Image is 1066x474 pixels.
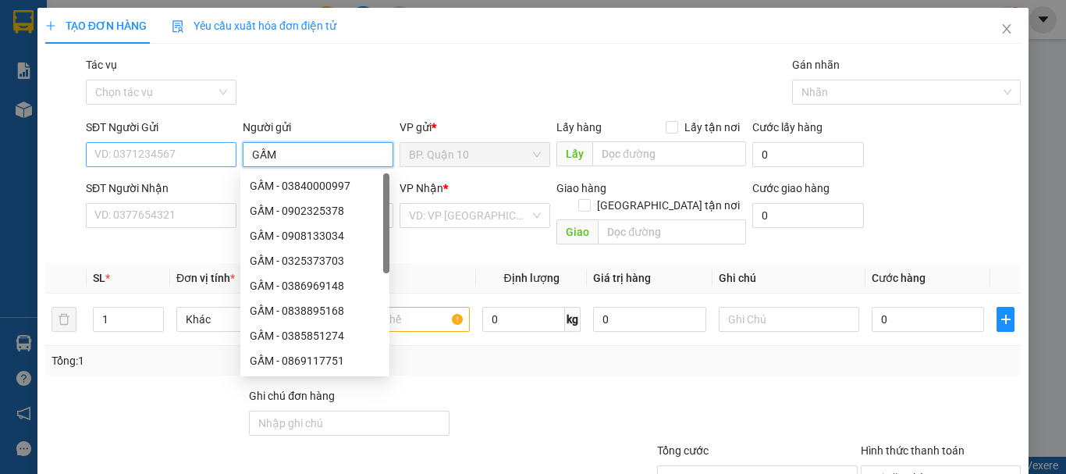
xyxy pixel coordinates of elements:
span: Decrease Value [146,319,163,331]
input: Dọc đường [598,219,746,244]
label: Gán nhãn [792,59,840,71]
span: Định lượng [503,272,559,284]
label: Hình thức thanh toán [861,444,965,457]
input: VD: Bàn, Ghế [329,307,470,332]
span: Đơn vị tính [176,272,235,284]
img: icon [172,20,184,33]
span: TẠO ĐƠN HÀNG [45,20,147,32]
span: down [151,321,160,330]
div: GẤM - 0386969148 [240,273,389,298]
div: VP gửi [400,119,550,136]
input: 0 [593,307,705,332]
span: Giá trị hàng [593,272,651,284]
label: Cước giao hàng [752,182,830,194]
button: Close [985,8,1029,52]
input: Ghi chú đơn hàng [249,411,449,436]
span: Cước hàng [872,272,926,284]
span: Yêu cầu xuất hóa đơn điện tử [172,20,336,32]
span: Tổng cước [657,444,709,457]
button: plus [997,307,1014,332]
div: GẤM - 0869117751 [250,352,380,369]
div: SĐT Người Gửi [86,119,236,136]
span: Lấy [556,141,592,166]
label: Tác vụ [86,59,117,71]
div: GẤM - 0838895168 [250,302,380,319]
span: kg [565,307,581,332]
div: GẤM - 03840000997 [250,177,380,194]
span: Lấy tận nơi [678,119,746,136]
span: SL [93,272,105,284]
span: Giao [556,219,598,244]
input: Ghi Chú [719,307,859,332]
span: Lấy hàng [556,121,602,134]
input: Cước lấy hàng [752,142,864,167]
div: GẤM - 0902325378 [240,198,389,223]
span: plus [45,20,56,31]
div: GẤM - 0385851274 [240,323,389,348]
label: Cước lấy hàng [752,121,823,134]
div: GẤM - 0869117751 [240,348,389,373]
input: Dọc đường [592,141,746,166]
span: VP Nhận [400,182,443,194]
span: [GEOGRAPHIC_DATA] tận nơi [591,197,746,214]
div: GẤM - 0386969148 [250,277,380,294]
div: GẤM - 0908133034 [250,227,380,244]
span: Khác [186,308,307,331]
button: delete [52,307,76,332]
span: Giao hàng [556,182,606,194]
div: GẤM - 0902325378 [250,202,380,219]
span: up [151,310,160,319]
div: GẤM - 0838895168 [240,298,389,323]
span: plus [997,313,1014,326]
div: GẤM - 0325373703 [250,252,380,269]
div: GẤM - 03840000997 [240,173,389,198]
div: SĐT Người Nhận [86,180,236,197]
span: BP. Quận 10 [409,143,541,166]
div: GẤM - 0908133034 [240,223,389,248]
div: GẤM - 0385851274 [250,327,380,344]
div: Tổng: 1 [52,352,413,369]
th: Ghi chú [712,263,865,294]
div: GẤM - 0325373703 [240,248,389,273]
input: Cước giao hàng [752,203,864,228]
span: Increase Value [146,308,163,319]
span: close [1000,23,1013,35]
div: Người gửi [243,119,393,136]
label: Ghi chú đơn hàng [249,390,335,402]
